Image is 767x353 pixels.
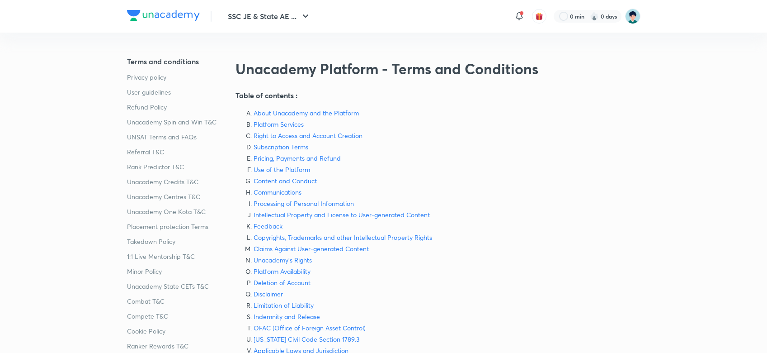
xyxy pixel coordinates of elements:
[254,165,640,174] a: Use of the Platform
[127,326,228,336] a: Cookie Policy
[127,10,200,23] a: Company Logo
[127,132,228,142] a: UNSAT Terms and FAQs
[127,252,228,261] a: 1:1 Live Mentorship T&C
[532,9,546,24] button: avatar
[127,56,228,67] a: Terms and conditions
[254,187,640,197] a: Communications
[254,301,640,310] a: Limitation of Liability
[127,117,228,127] a: Unacademy Spin and Win T&C
[254,289,640,299] a: Disclaimer
[127,192,228,201] a: Unacademy Centres T&C
[127,207,228,216] a: Unacademy One Kota T&C
[254,108,640,118] a: About Unacademy and the Platform
[127,281,228,291] a: Unacademy State CETs T&C
[127,162,228,172] a: Rank Predictor T&C
[127,147,228,157] a: Referral T&C
[127,296,228,306] a: Combat T&C
[535,12,543,20] img: avatar
[127,222,228,231] a: Placement protection Terms
[254,119,640,129] a: Platform Services
[127,267,228,276] a: Minor Policy
[254,278,640,287] a: Deletion of Account
[254,334,640,344] a: [US_STATE] Civil Code Section 1789.3
[254,312,640,321] a: Indemnity and Release
[254,131,640,140] a: Right to Access and Account Creation
[127,10,200,21] img: Company Logo
[235,91,640,100] h5: Table of contents :
[127,72,228,82] a: Privacy policy
[254,323,640,333] a: OFAC (Office of Foreign Asset Control)
[127,102,228,112] a: Refund Policy
[254,267,640,276] a: Platform Availability
[127,237,228,246] a: Takedown Policy
[254,244,640,253] a: Claims Against User-generated Content
[254,210,640,219] a: Intellectual Property and License to User-generated Content
[254,221,640,231] a: Feedback
[254,233,640,242] a: Copyrights, Trademarks and other Intellectual Property Rights
[235,58,640,80] h2: Unacademy Platform - Terms and Conditions
[254,176,640,186] a: Content and Conduct
[127,87,228,97] a: User guidelines
[590,12,599,21] img: streak
[254,199,640,208] a: Processing of Personal Information
[127,341,228,351] a: Ranker Rewards T&C
[127,177,228,186] a: Unacademy Credits T&C
[254,153,640,163] a: Pricing, Payments and Refund
[254,255,640,265] a: Unacademy’s Rights
[127,311,228,321] a: Compete T&C
[222,7,316,25] button: SSC JE & State AE ...
[254,142,640,152] a: Subscription Terms
[625,9,640,24] img: Priyanka Ramchandani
